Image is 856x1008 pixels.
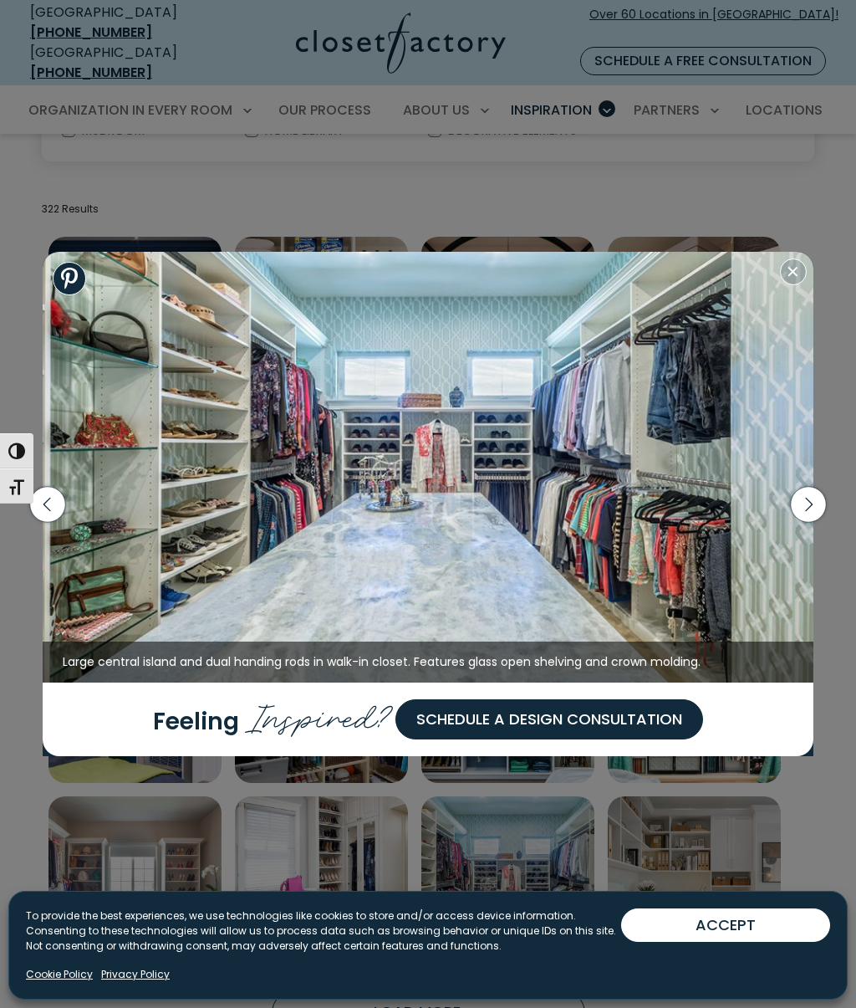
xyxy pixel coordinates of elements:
[780,258,807,285] button: Close modal
[621,908,830,942] button: ACCEPT
[395,699,703,739] a: Schedule a Design Consultation
[43,642,813,683] figcaption: Large central island and dual handing rods in walk-in closet. Features glass open shelving and cr...
[53,262,86,295] a: Share to Pinterest
[43,252,813,683] img: Large central island and dual handing rods in walk-in closet. Features glass open shelving and cr...
[245,688,395,741] span: Inspired?
[153,704,239,737] span: Feeling
[26,967,93,982] a: Cookie Policy
[101,967,170,982] a: Privacy Policy
[26,908,621,954] p: To provide the best experiences, we use technologies like cookies to store and/or access device i...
